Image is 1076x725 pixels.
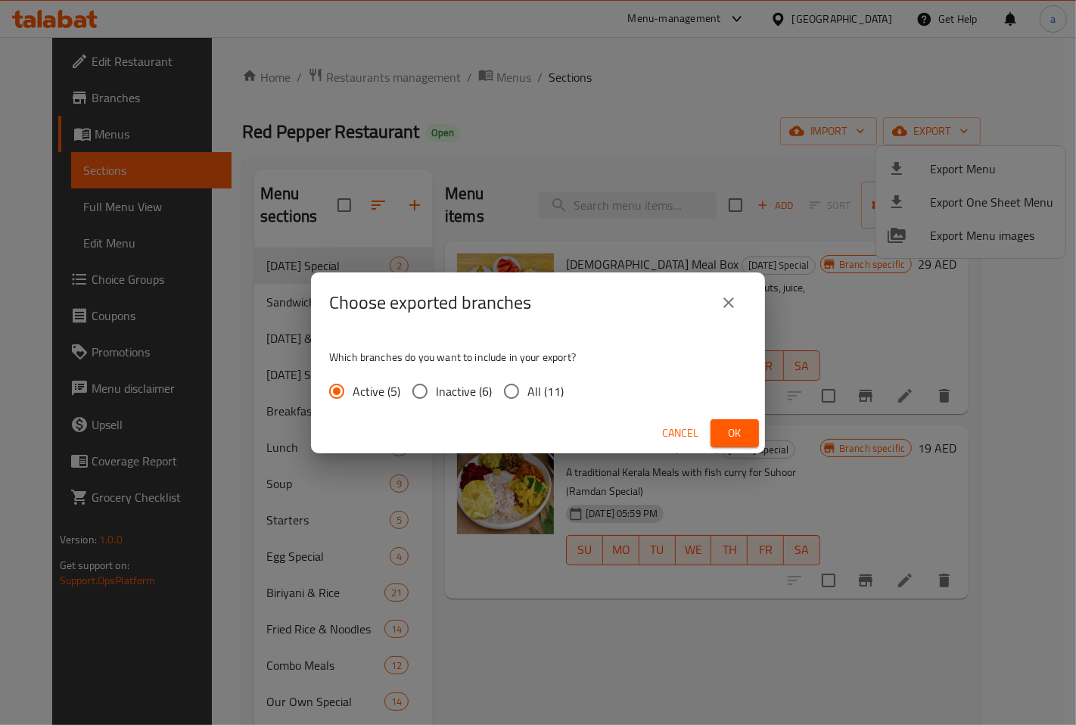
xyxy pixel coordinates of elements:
[527,382,564,400] span: All (11)
[353,382,400,400] span: Active (5)
[711,285,747,321] button: close
[656,419,704,447] button: Cancel
[711,419,759,447] button: Ok
[329,350,747,365] p: Which branches do you want to include in your export?
[436,382,492,400] span: Inactive (6)
[329,291,531,315] h2: Choose exported branches
[662,424,698,443] span: Cancel
[723,424,747,443] span: Ok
